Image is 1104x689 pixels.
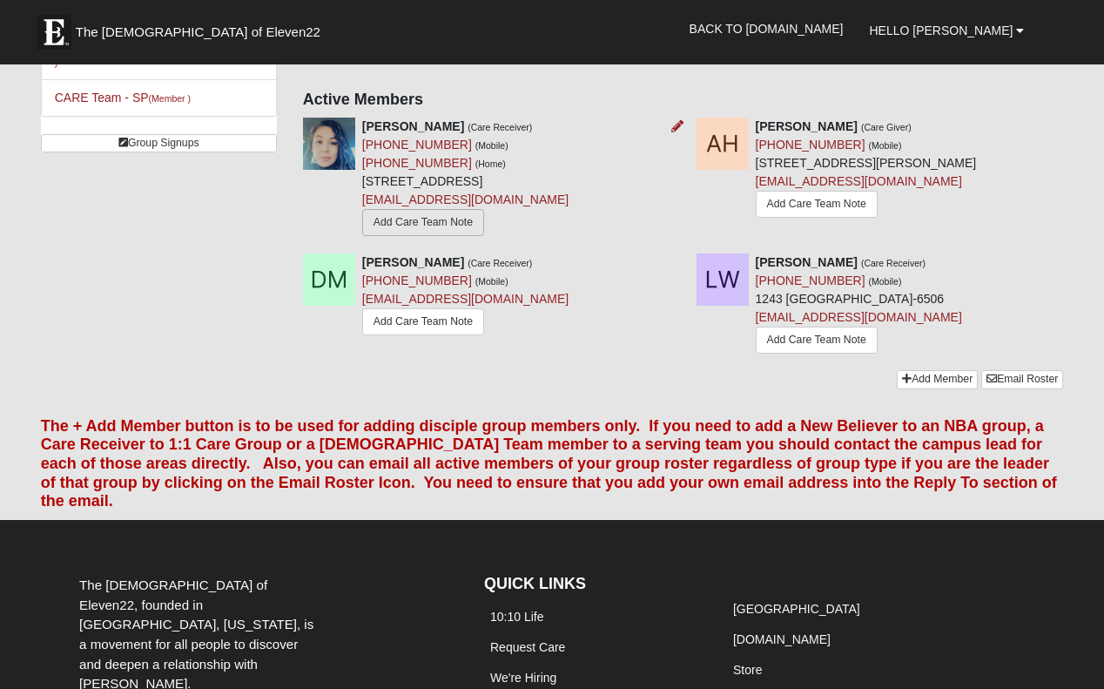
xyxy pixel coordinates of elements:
[362,138,472,152] a: [PHONE_NUMBER]
[733,632,831,646] a: [DOMAIN_NAME]
[897,370,978,388] a: Add Member
[756,310,962,324] a: [EMAIL_ADDRESS][DOMAIN_NAME]
[362,209,484,236] a: Add Care Team Note
[756,119,858,133] strong: [PERSON_NAME]
[756,174,962,188] a: [EMAIL_ADDRESS][DOMAIN_NAME]
[981,370,1063,388] a: Email Roster
[733,602,860,616] a: [GEOGRAPHIC_DATA]
[468,258,532,268] small: (Care Receiver)
[869,24,1013,37] span: Hello [PERSON_NAME]
[303,91,1063,110] h4: Active Members
[856,9,1037,52] a: Hello [PERSON_NAME]
[756,255,858,269] strong: [PERSON_NAME]
[362,156,472,170] a: [PHONE_NUMBER]
[475,159,506,169] small: (Home)
[362,292,569,306] a: [EMAIL_ADDRESS][DOMAIN_NAME]
[756,191,878,218] a: Add Care Team Note
[76,24,320,41] span: The [DEMOGRAPHIC_DATA] of Eleven22
[868,140,901,151] small: (Mobile)
[362,193,569,206] a: [EMAIL_ADDRESS][DOMAIN_NAME]
[861,258,926,268] small: (Care Receiver)
[149,93,191,104] small: (Member )
[362,119,464,133] strong: [PERSON_NAME]
[468,122,532,132] small: (Care Receiver)
[677,7,857,51] a: Back to [DOMAIN_NAME]
[362,255,464,269] strong: [PERSON_NAME]
[28,6,376,50] a: The [DEMOGRAPHIC_DATA] of Eleven22
[37,15,71,50] img: Eleven22 logo
[756,253,962,358] div: 1243 [GEOGRAPHIC_DATA]-6506
[362,274,472,287] a: [PHONE_NUMBER]
[861,122,912,132] small: (Care Giver)
[490,610,544,624] a: 10:10 Life
[484,575,701,594] h4: QUICK LINKS
[490,640,565,654] a: Request Care
[362,308,484,335] a: Add Care Team Note
[756,274,865,287] a: [PHONE_NUMBER]
[868,276,901,287] small: (Mobile)
[756,118,977,222] div: [STREET_ADDRESS][PERSON_NAME]
[756,327,878,354] a: Add Care Team Note
[756,138,865,152] a: [PHONE_NUMBER]
[41,134,277,152] a: Group Signups
[55,91,191,105] a: CARE Team - SP(Member )
[362,118,569,240] div: [STREET_ADDRESS]
[475,140,508,151] small: (Mobile)
[475,276,508,287] small: (Mobile)
[41,417,1057,510] font: The + Add Member button is to be used for adding disciple group members only. If you need to add ...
